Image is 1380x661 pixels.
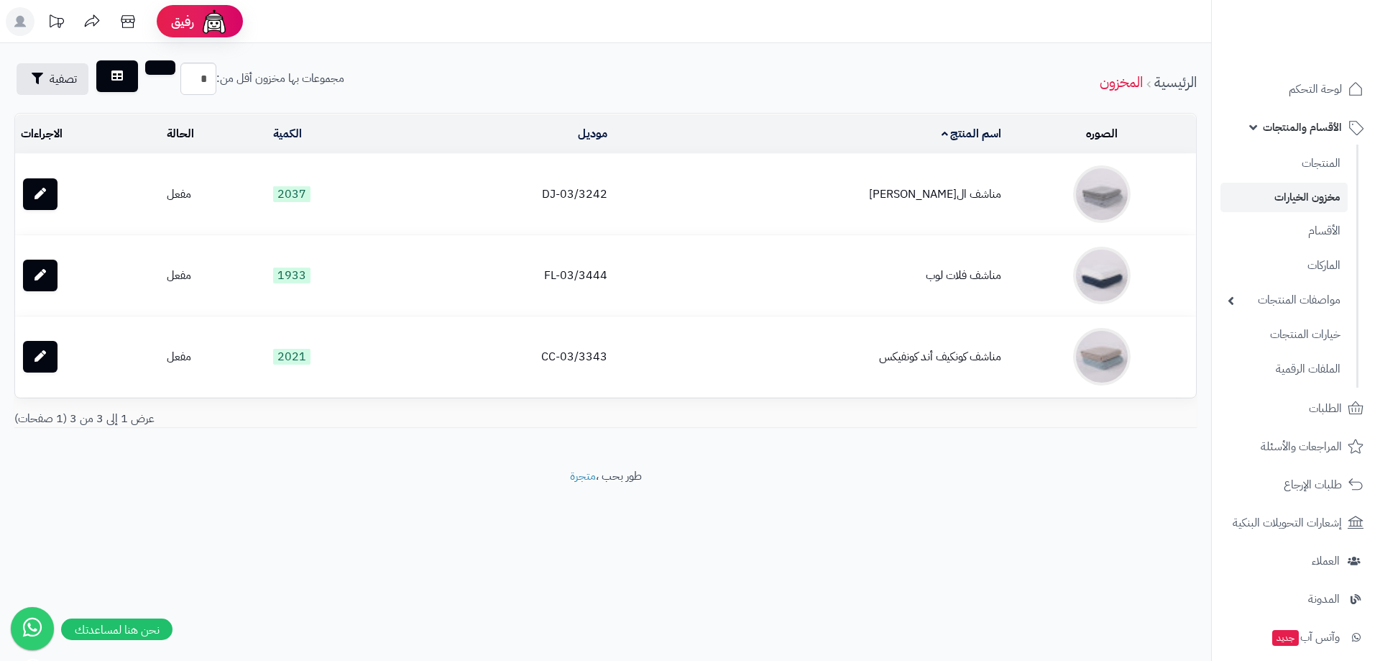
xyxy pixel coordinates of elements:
a: الرئيسية [1154,71,1197,93]
span: الأقسام والمنتجات [1263,117,1342,137]
a: مواصفات المنتجات [1220,285,1348,316]
a: موديل [578,125,607,142]
a: الكمية [273,125,302,142]
td: الحالة [161,114,267,154]
form: مجموعات بها مخزون أقل من: [94,63,344,95]
td: مفعل [161,154,267,234]
img: ai-face.png [200,7,229,36]
a: المنتجات [1220,148,1348,179]
a: متجرة [570,468,596,485]
a: الأقسام [1220,216,1348,247]
a: طلبات الإرجاع [1220,468,1371,502]
td: مناشف كونكيف أند كونفيكس [613,316,1007,397]
td: CC-03/3343 [401,316,614,397]
img: مناشف فلات لوب [1073,247,1131,304]
span: لوحة التحكم [1289,79,1342,99]
a: وآتس آبجديد [1220,620,1371,655]
td: مفعل [161,235,267,316]
td: مناشف فلات لوب [613,235,1007,316]
a: الملفات الرقمية [1220,354,1348,385]
span: طلبات الإرجاع [1284,475,1342,495]
span: جديد [1272,630,1299,646]
a: خيارات المنتجات [1220,319,1348,350]
a: الماركات [1220,250,1348,281]
span: المراجعات والأسئلة [1261,437,1342,457]
a: اسم المنتج [942,125,1002,142]
span: الطلبات [1309,398,1342,419]
span: 1933 [273,268,310,283]
a: إشعارات التحويلات البنكية [1220,506,1371,540]
span: وآتس آب [1271,627,1340,647]
a: المراجعات والأسئلة [1220,429,1371,464]
td: مفعل [161,316,267,397]
span: 2021 [273,349,310,365]
a: مخزون الخيارات [1220,183,1348,212]
img: مناشف الجاكار الماسي [1073,165,1131,223]
a: تحديثات المنصة [38,7,74,40]
div: عرض 1 إلى 3 من 3 (1 صفحات) [4,411,606,427]
a: الطلبات [1220,391,1371,426]
td: DJ-03/3242 [401,154,614,234]
a: لوحة التحكم [1220,72,1371,106]
span: 2037 [273,186,310,202]
img: مناشف كونكيف أند كونفيكس [1073,328,1131,386]
a: المدونة [1220,582,1371,616]
td: مناشف ال[PERSON_NAME] [613,154,1007,234]
span: إشعارات التحويلات البنكية [1233,513,1342,533]
a: المخزون [1100,71,1143,93]
span: العملاء [1312,551,1340,571]
button: تصفية [17,63,88,95]
td: الاجراءات [15,114,161,154]
span: تصفية [50,70,77,88]
td: الصوره [1007,114,1196,154]
span: رفيق [171,13,194,30]
span: المدونة [1308,589,1340,609]
td: FL-03/3444 [401,235,614,316]
a: العملاء [1220,544,1371,578]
